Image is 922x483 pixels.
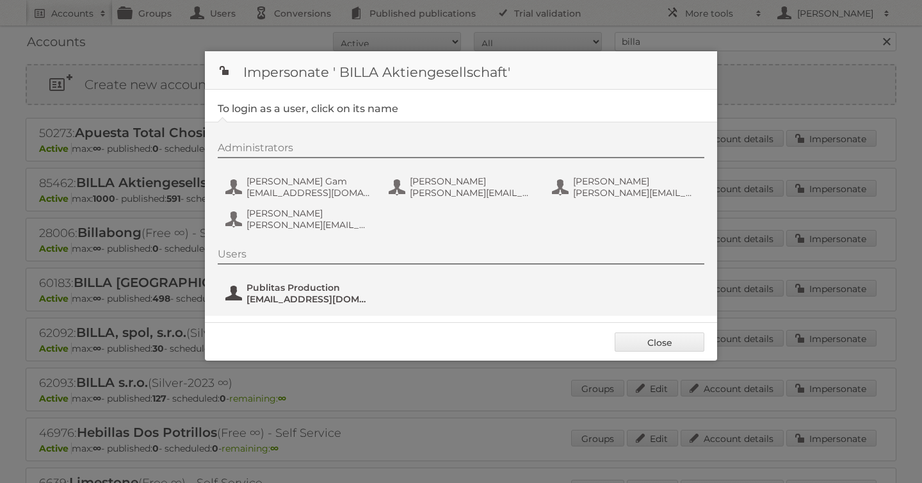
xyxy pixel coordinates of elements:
button: [PERSON_NAME] Gam [EMAIL_ADDRESS][DOMAIN_NAME] [224,174,375,200]
span: [PERSON_NAME] [573,176,697,187]
a: Close [615,332,704,352]
span: [PERSON_NAME] Gam [247,176,371,187]
legend: To login as a user, click on its name [218,102,398,115]
div: Users [218,248,704,265]
button: [PERSON_NAME] [PERSON_NAME][EMAIL_ADDRESS][DOMAIN_NAME] [224,206,375,232]
span: [EMAIL_ADDRESS][DOMAIN_NAME] [247,187,371,199]
button: [PERSON_NAME] [PERSON_NAME][EMAIL_ADDRESS][DOMAIN_NAME] [551,174,701,200]
div: Administrators [218,142,704,158]
span: [PERSON_NAME] [410,176,534,187]
h1: Impersonate ' BILLA Aktiengesellschaft' [205,51,717,90]
span: [PERSON_NAME] [247,208,371,219]
button: Publitas Production [EMAIL_ADDRESS][DOMAIN_NAME] [224,281,375,306]
span: [PERSON_NAME][EMAIL_ADDRESS][DOMAIN_NAME] [247,219,371,231]
span: Publitas Production [247,282,371,293]
span: [PERSON_NAME][EMAIL_ADDRESS][DOMAIN_NAME] [410,187,534,199]
button: [PERSON_NAME] [PERSON_NAME][EMAIL_ADDRESS][DOMAIN_NAME] [387,174,538,200]
span: [PERSON_NAME][EMAIL_ADDRESS][DOMAIN_NAME] [573,187,697,199]
span: [EMAIL_ADDRESS][DOMAIN_NAME] [247,293,371,305]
